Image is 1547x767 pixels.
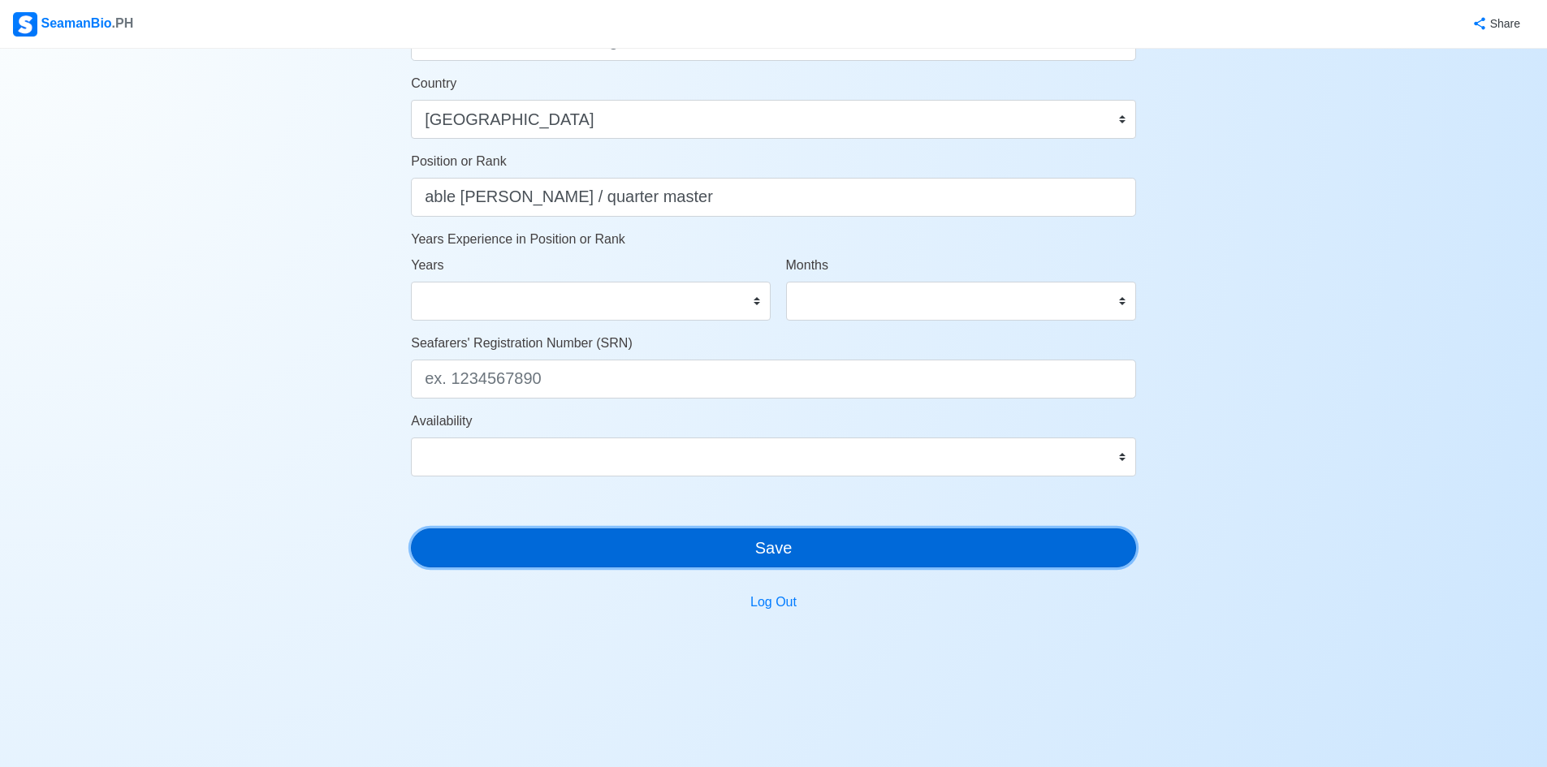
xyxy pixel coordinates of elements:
img: Logo [13,12,37,37]
div: SeamanBio [13,12,133,37]
label: Availability [411,412,472,431]
p: Years Experience in Position or Rank [411,230,1136,249]
button: Share [1456,8,1534,40]
label: Months [786,256,828,275]
button: Save [411,528,1136,567]
label: Years [411,256,443,275]
button: Log Out [740,587,807,618]
label: Country [411,74,456,93]
span: Position or Rank [411,154,506,168]
span: .PH [112,16,134,30]
span: Seafarers' Registration Number (SRN) [411,336,632,350]
input: ex. 2nd Officer w/ Master License [411,178,1136,217]
input: ex. 1234567890 [411,360,1136,399]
